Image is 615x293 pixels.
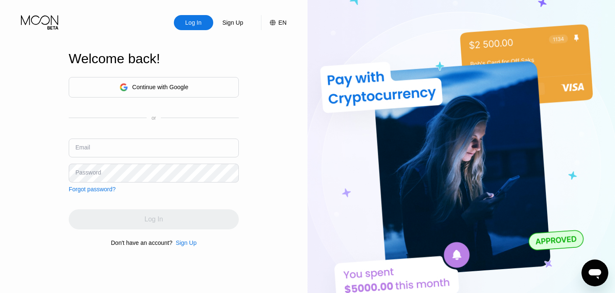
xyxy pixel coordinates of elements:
div: Welcome back! [69,51,239,67]
div: or [152,115,156,121]
div: Password [75,169,101,176]
div: Continue with Google [132,84,189,90]
div: Email [75,144,90,151]
div: Sign Up [222,18,244,27]
div: EN [261,15,287,30]
div: Log In [174,15,213,30]
div: Don't have an account? [111,239,173,246]
div: Forgot password? [69,186,116,193]
iframe: Button to launch messaging window [581,260,608,286]
div: Continue with Google [69,77,239,98]
div: Log In [184,18,202,27]
div: Sign Up [176,239,196,246]
div: Sign Up [172,239,196,246]
div: Sign Up [213,15,253,30]
div: EN [279,19,287,26]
